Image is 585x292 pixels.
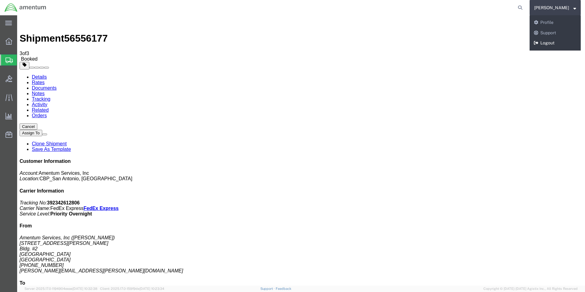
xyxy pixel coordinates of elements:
img: logo [4,3,47,12]
i: Carrier Name: [2,190,33,196]
span: Booked [4,41,20,46]
span: Amentum Services, Inc [21,155,72,160]
span: [DATE] 10:32:38 [73,287,97,290]
button: Assign To [2,114,25,121]
a: Support [530,28,581,38]
b: 392342612806 [30,185,63,190]
span: Server: 2025.17.0-1194904eeae [24,287,97,290]
span: 3 [9,36,12,41]
h4: To [2,265,565,271]
span: [GEOGRAPHIC_DATA] [2,242,54,247]
span: Dewayne Jennings [534,4,569,11]
span: FedEx Express [33,190,66,196]
i: Location: [2,161,22,166]
span: 56556177 [47,17,91,28]
div: of [2,36,565,41]
a: Feedback [276,287,291,290]
h4: Customer Information [2,143,565,149]
a: Documents [15,70,39,75]
h4: Carrier Information [2,173,565,178]
a: Orders [15,98,30,103]
i: Service Level: [2,196,33,201]
span: [DATE] 10:23:34 [140,287,164,290]
b: Priority Overnight [33,196,75,201]
a: Details [15,59,30,64]
button: Cancel [2,108,20,114]
span: 3 [2,36,5,41]
i: Tracking No: [2,185,30,190]
a: Notes [15,76,28,81]
a: Rates [15,65,28,70]
a: Related [15,92,32,97]
a: Logout [530,38,581,48]
span: Copyright © [DATE]-[DATE] Agistix Inc., All Rights Reserved [483,286,578,291]
span: Client: 2025.17.0-159f9de [100,287,164,290]
a: Save As Template [15,131,54,137]
button: [PERSON_NAME] [534,4,576,11]
a: Profile [530,17,581,28]
h4: From [2,208,565,213]
a: Tracking [15,81,33,86]
iframe: FS Legacy Container [17,15,585,286]
a: FedEx Express [66,190,102,196]
i: Account: [2,155,21,160]
p: CBP_San Antonio, [GEOGRAPHIC_DATA] [2,155,565,166]
a: Clone Shipment [15,126,50,131]
address: Amentum Services, Inc ([PERSON_NAME]) [STREET_ADDRESS][PERSON_NAME] Bldg. #2 [GEOGRAPHIC_DATA] [P... [2,220,565,258]
a: Support [260,287,276,290]
a: Activity [15,87,30,92]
